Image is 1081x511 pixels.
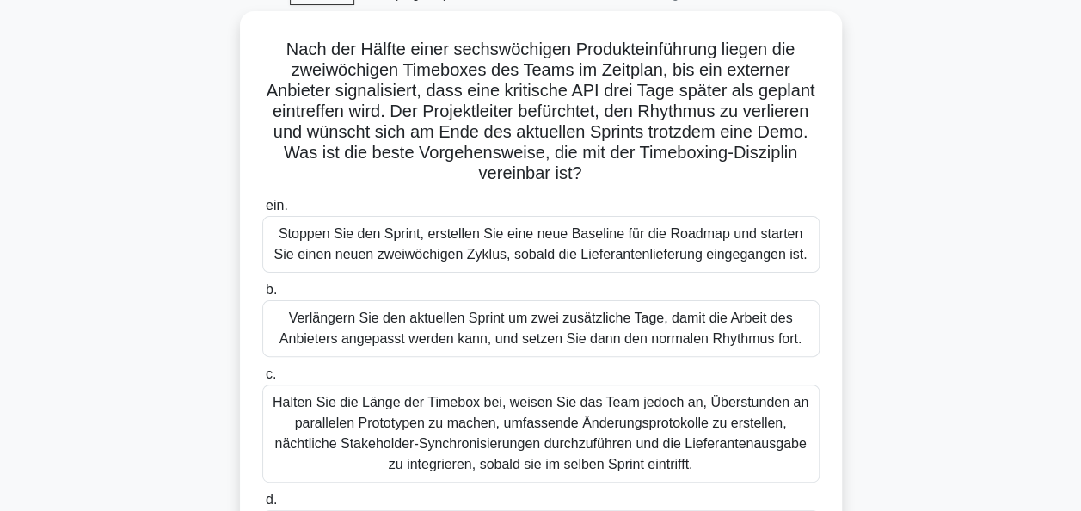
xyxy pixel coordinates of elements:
font: Nach der Hälfte einer sechswöchigen Produkteinführung liegen die zweiwöchigen Timeboxes des Teams... [267,40,815,182]
span: d. [266,492,277,507]
div: Halten Sie die Länge der Timebox bei, weisen Sie das Team jedoch an, Überstunden an parallelen Pr... [262,385,820,483]
span: b. [266,282,277,297]
div: Stoppen Sie den Sprint, erstellen Sie eine neue Baseline für die Roadmap und starten Sie einen ne... [262,216,820,273]
span: ein. [266,198,288,212]
span: c. [266,366,276,381]
div: Verlängern Sie den aktuellen Sprint um zwei zusätzliche Tage, damit die Arbeit des Anbieters ange... [262,300,820,357]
